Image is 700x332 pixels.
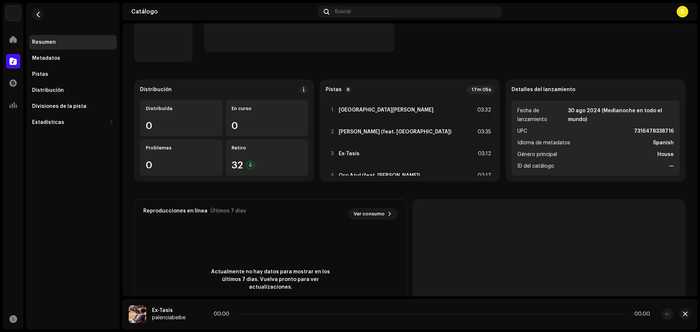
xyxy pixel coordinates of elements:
[348,208,398,220] button: Ver consumo
[568,106,674,124] strong: 30 ago 2024 (Medianoche en todo el mundo)
[210,208,246,214] div: Últimos 7 días
[677,6,688,17] div: S
[517,162,554,171] span: ID del catálogo
[6,6,20,20] img: 297a105e-aa6c-4183-9ff4-27133c00f2e2
[339,107,433,113] strong: [GEOGRAPHIC_DATA][PERSON_NAME]
[214,311,232,317] div: 00:00
[339,129,451,135] strong: [PERSON_NAME] (feat. [GEOGRAPHIC_DATA])
[517,150,557,159] span: Género principal
[467,85,494,94] div: 17m 05s
[339,173,420,179] strong: Oro Azul (feat. [PERSON_NAME])
[475,171,491,180] div: 02:17
[512,87,575,93] strong: Detalles del lanzamiento
[475,106,491,114] div: 03:32
[634,127,674,136] strong: 7316478338716
[517,138,570,147] span: Idioma de metadatos
[326,87,342,93] strong: Pistas
[29,51,117,66] re-m-nav-item: Metadatos
[152,308,186,313] div: Ex-Tasis
[653,138,674,147] strong: Spanish
[205,268,336,291] span: Actualmente no hay datos para mostrar en los últimos 7 días. Vuelva pronto para ver actualizaciones.
[232,145,303,151] div: Retiro
[339,151,359,157] strong: Ex-Tasis
[131,9,315,15] div: Catálogo
[517,127,527,136] span: UPC
[657,150,674,159] strong: House
[32,103,86,109] div: Divisiones de la pista
[29,67,117,82] re-m-nav-item: Pistas
[475,149,491,158] div: 03:12
[475,128,491,136] div: 03:35
[517,106,567,124] span: Fecha de lanzamiento
[29,35,117,50] re-m-nav-item: Resumen
[32,120,64,125] div: Estadísticas
[335,9,351,15] span: Buscar
[32,87,64,93] div: Distribución
[345,86,352,93] p-badge: 6
[354,207,385,221] span: Ver consumo
[29,83,117,98] re-m-nav-item: Distribución
[32,55,60,61] div: Metadatos
[631,311,650,317] div: 00:00
[146,145,217,151] div: Problemas
[669,162,674,171] strong: —
[146,106,217,112] div: Distribuída
[232,106,303,112] div: En curso
[32,39,56,45] div: Resumen
[129,305,146,323] img: ae2b7286-1fc1-4fe4-9589-c31b66a53656
[29,115,117,130] re-m-nav-dropdown: Estadísticas
[140,87,172,93] div: Distribución
[32,71,48,77] div: Pistas
[152,315,186,321] div: palenciabeibe
[29,99,117,114] re-m-nav-item: Divisiones de la pista
[143,208,207,214] div: Reproducciones en línea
